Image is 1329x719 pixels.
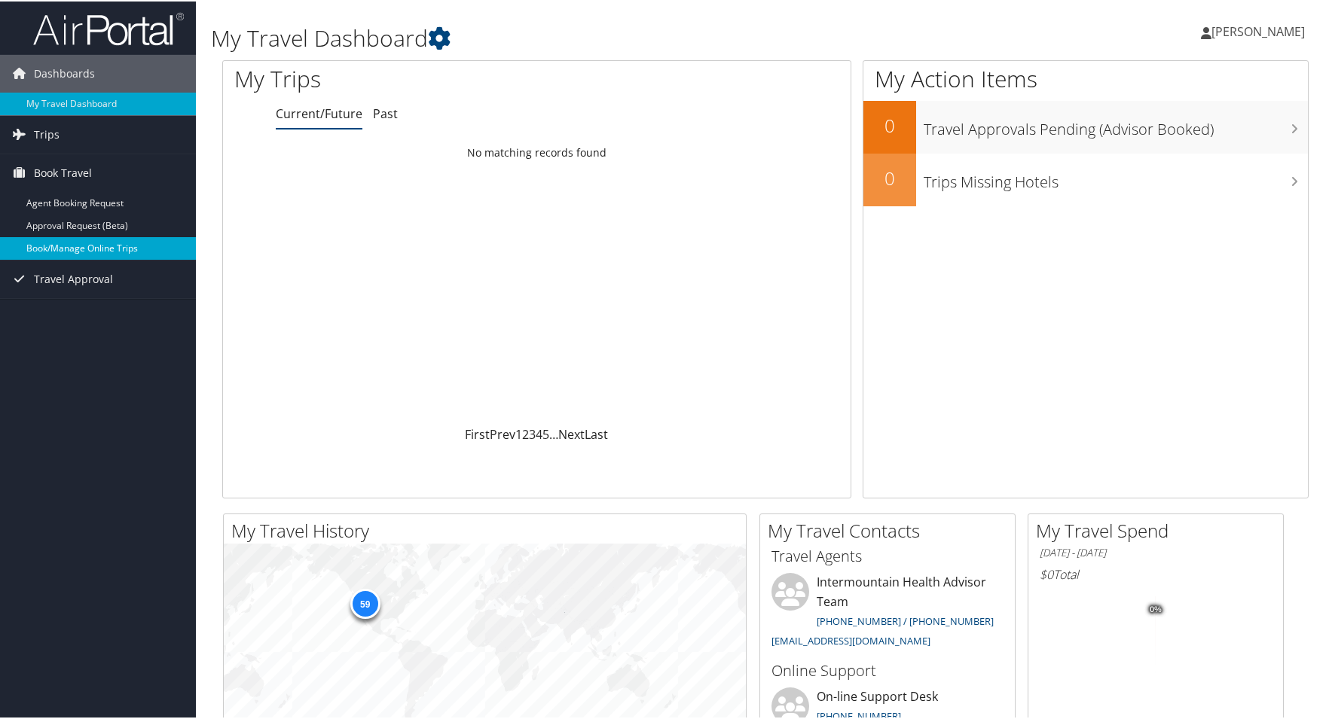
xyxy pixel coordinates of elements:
span: … [549,425,558,441]
span: Dashboards [34,53,95,91]
h2: My Travel History [231,516,746,542]
span: $0 [1040,565,1053,581]
a: Prev [490,425,515,441]
h2: 0 [863,164,916,190]
h6: Total [1040,565,1272,581]
span: Travel Approval [34,259,113,297]
h2: My Travel Contacts [768,516,1015,542]
a: Past [373,104,398,120]
a: Last [585,425,608,441]
a: 0Trips Missing Hotels [863,152,1308,205]
a: 4 [536,425,542,441]
span: [PERSON_NAME] [1211,22,1305,38]
a: 2 [522,425,529,441]
td: No matching records found [223,138,851,165]
div: 59 [350,587,380,617]
a: 1 [515,425,522,441]
a: 5 [542,425,549,441]
a: Next [558,425,585,441]
h2: 0 [863,111,916,137]
h3: Travel Agents [771,544,1004,565]
h1: My Trips [234,62,578,93]
h3: Trips Missing Hotels [924,163,1308,191]
h2: My Travel Spend [1036,516,1283,542]
h3: Travel Approvals Pending (Advisor Booked) [924,110,1308,139]
a: 0Travel Approvals Pending (Advisor Booked) [863,99,1308,152]
a: [EMAIL_ADDRESS][DOMAIN_NAME] [771,632,930,646]
a: 3 [529,425,536,441]
a: [PHONE_NUMBER] / [PHONE_NUMBER] [817,613,994,626]
li: Intermountain Health Advisor Team [764,571,1011,652]
h6: [DATE] - [DATE] [1040,544,1272,559]
img: airportal-logo.png [33,10,184,45]
tspan: 0% [1150,604,1162,613]
h3: Online Support [771,659,1004,680]
span: Book Travel [34,153,92,190]
a: Current/Future [276,104,362,120]
h1: My Action Items [863,62,1308,93]
span: Trips [34,114,60,152]
a: [PERSON_NAME] [1201,8,1320,53]
a: First [465,425,490,441]
h1: My Travel Dashboard [211,21,950,53]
